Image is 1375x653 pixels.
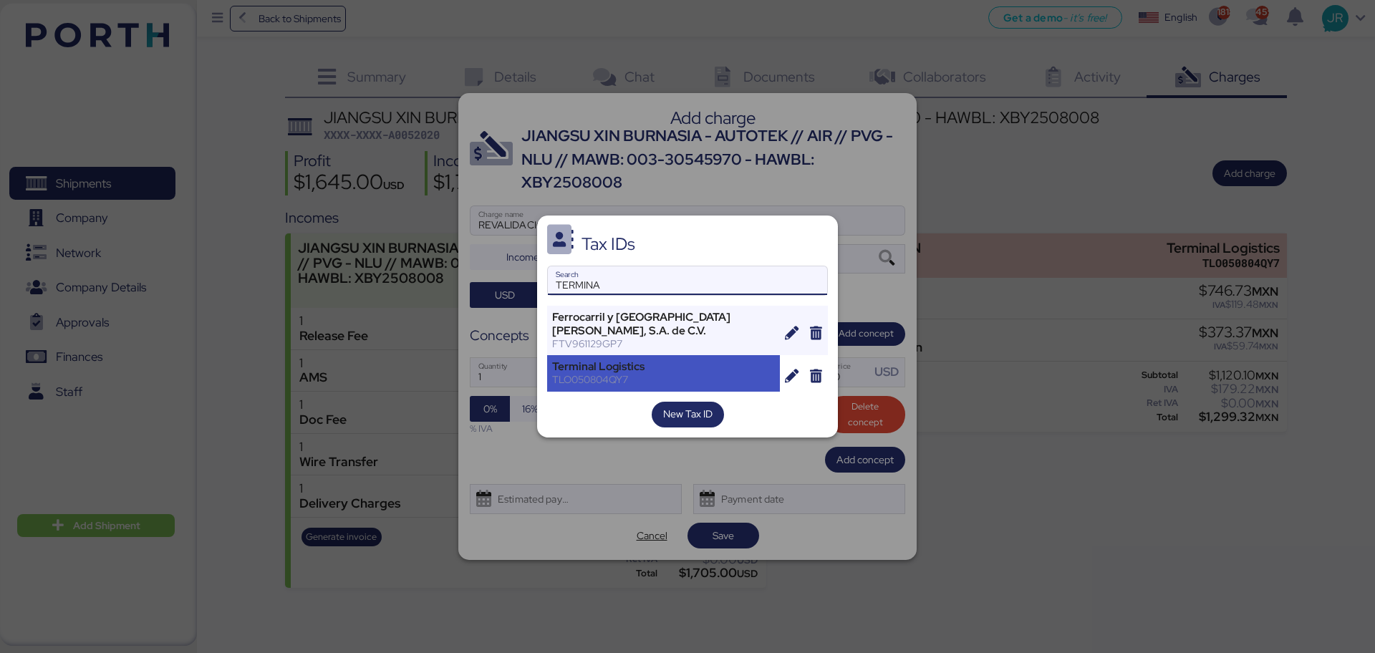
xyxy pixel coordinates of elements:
input: Search [548,266,827,295]
div: Tax IDs [582,238,635,251]
div: TLO050804QY7 [552,373,775,386]
div: Ferrocarril y [GEOGRAPHIC_DATA][PERSON_NAME], S.A. de C.V. [552,311,775,337]
button: New Tax ID [652,402,724,427]
div: Terminal Logistics [552,360,775,373]
span: New Tax ID [663,405,713,422]
div: FTV961129GP7 [552,337,775,350]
